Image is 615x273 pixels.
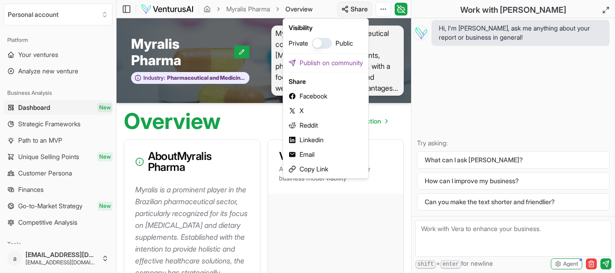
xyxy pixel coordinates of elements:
span: Private [289,39,308,48]
a: Publish on community [285,56,366,70]
button: X [285,103,366,118]
button: Reddit [285,118,366,133]
div: Visibility [285,21,366,35]
span: Public [335,39,353,48]
div: Share [285,74,366,89]
div: Copy Link [285,162,366,176]
button: Linkedin [285,133,366,147]
button: Facebook [285,89,366,103]
button: Email [285,147,366,162]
